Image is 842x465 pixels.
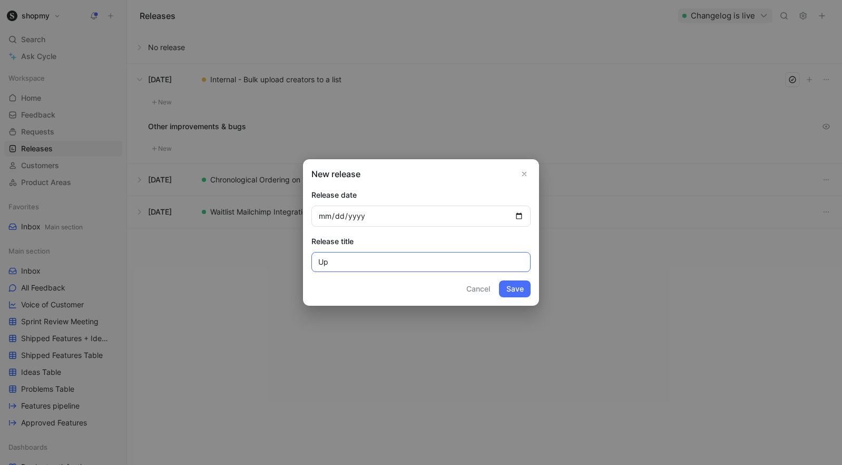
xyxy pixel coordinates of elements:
h2: New release [311,168,531,180]
button: Cancel [462,280,495,297]
button: Close [518,168,531,180]
div: Release date [311,189,531,201]
button: Save [499,280,531,297]
div: Release title [311,235,531,248]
